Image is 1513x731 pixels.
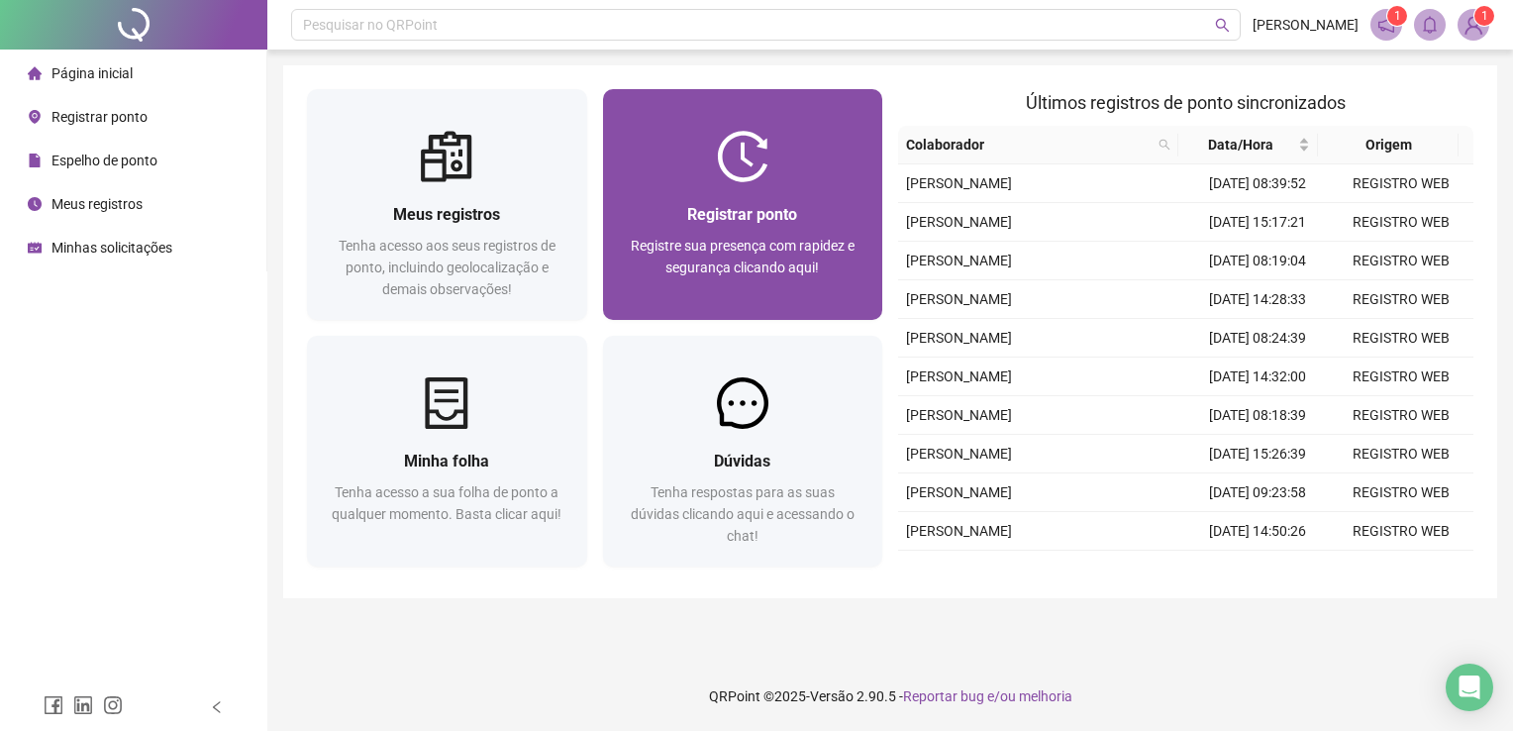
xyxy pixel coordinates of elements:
[1330,358,1473,396] td: REGISTRO WEB
[404,452,489,470] span: Minha folha
[1446,664,1493,711] div: Open Intercom Messenger
[1186,134,1294,156] span: Data/Hora
[903,688,1072,704] span: Reportar bug e/ou melhoria
[687,205,797,224] span: Registrar ponto
[906,175,1012,191] span: [PERSON_NAME]
[1186,203,1330,242] td: [DATE] 15:17:21
[393,205,500,224] span: Meus registros
[1330,203,1473,242] td: REGISTRO WEB
[1215,18,1230,33] span: search
[1186,396,1330,435] td: [DATE] 08:18:39
[1330,512,1473,551] td: REGISTRO WEB
[1387,6,1407,26] sup: 1
[1186,319,1330,358] td: [DATE] 08:24:39
[28,66,42,80] span: home
[1186,435,1330,473] td: [DATE] 15:26:39
[28,241,42,255] span: schedule
[1330,164,1473,203] td: REGISTRO WEB
[1186,242,1330,280] td: [DATE] 08:19:04
[339,238,555,297] span: Tenha acesso aos seus registros de ponto, incluindo geolocalização e demais observações!
[73,695,93,715] span: linkedin
[332,484,561,522] span: Tenha acesso a sua folha de ponto a qualquer momento. Basta clicar aqui!
[906,214,1012,230] span: [PERSON_NAME]
[906,523,1012,539] span: [PERSON_NAME]
[28,154,42,167] span: file
[631,238,855,275] span: Registre sua presença com rapidez e segurança clicando aqui!
[307,89,587,320] a: Meus registrosTenha acesso aos seus registros de ponto, incluindo geolocalização e demais observa...
[1330,473,1473,512] td: REGISTRO WEB
[51,196,143,212] span: Meus registros
[1330,551,1473,589] td: REGISTRO WEB
[51,65,133,81] span: Página inicial
[51,109,148,125] span: Registrar ponto
[1377,16,1395,34] span: notification
[1330,435,1473,473] td: REGISTRO WEB
[714,452,770,470] span: Dúvidas
[906,134,1151,156] span: Colaborador
[1459,10,1488,40] img: 89177
[210,700,224,714] span: left
[631,484,855,544] span: Tenha respostas para as suas dúvidas clicando aqui e acessando o chat!
[1481,9,1488,23] span: 1
[1330,319,1473,358] td: REGISTRO WEB
[1186,164,1330,203] td: [DATE] 08:39:52
[810,688,854,704] span: Versão
[1186,280,1330,319] td: [DATE] 14:28:33
[1159,139,1170,151] span: search
[906,368,1012,384] span: [PERSON_NAME]
[906,253,1012,268] span: [PERSON_NAME]
[1421,16,1439,34] span: bell
[906,291,1012,307] span: [PERSON_NAME]
[1253,14,1359,36] span: [PERSON_NAME]
[1330,242,1473,280] td: REGISTRO WEB
[1026,92,1346,113] span: Últimos registros de ponto sincronizados
[603,89,883,320] a: Registrar pontoRegistre sua presença com rapidez e segurança clicando aqui!
[906,330,1012,346] span: [PERSON_NAME]
[906,407,1012,423] span: [PERSON_NAME]
[1186,473,1330,512] td: [DATE] 09:23:58
[603,336,883,567] a: DúvidasTenha respostas para as suas dúvidas clicando aqui e acessando o chat!
[307,336,587,567] a: Minha folhaTenha acesso a sua folha de ponto a qualquer momento. Basta clicar aqui!
[1474,6,1494,26] sup: Atualize o seu contato no menu Meus Dados
[51,240,172,256] span: Minhas solicitações
[1394,9,1401,23] span: 1
[51,153,157,168] span: Espelho de ponto
[1178,126,1318,164] th: Data/Hora
[1186,512,1330,551] td: [DATE] 14:50:26
[906,484,1012,500] span: [PERSON_NAME]
[1330,280,1473,319] td: REGISTRO WEB
[103,695,123,715] span: instagram
[1186,358,1330,396] td: [DATE] 14:32:00
[267,662,1513,731] footer: QRPoint © 2025 - 2.90.5 -
[1318,126,1458,164] th: Origem
[28,197,42,211] span: clock-circle
[1155,130,1174,159] span: search
[1186,551,1330,589] td: [DATE] 08:49:38
[906,446,1012,462] span: [PERSON_NAME]
[44,695,63,715] span: facebook
[1330,396,1473,435] td: REGISTRO WEB
[28,110,42,124] span: environment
